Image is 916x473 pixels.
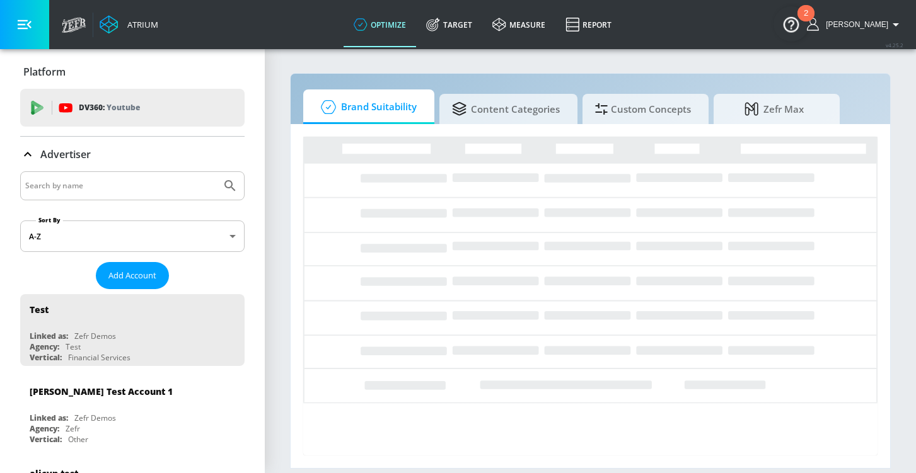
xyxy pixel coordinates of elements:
[30,341,59,352] div: Agency:
[20,89,245,127] div: DV360: Youtube
[107,101,140,114] p: Youtube
[821,20,888,29] span: login as: kate.redfield@zefr.com
[66,423,80,434] div: Zefr
[30,413,68,423] div: Linked as:
[40,147,91,161] p: Advertiser
[30,434,62,445] div: Vertical:
[96,262,169,289] button: Add Account
[804,13,808,30] div: 2
[416,2,482,47] a: Target
[30,385,173,397] div: [PERSON_NAME] Test Account 1
[68,434,88,445] div: Other
[66,341,81,352] div: Test
[79,101,140,115] p: DV360:
[20,376,245,448] div: [PERSON_NAME] Test Account 1Linked as:Zefr DemosAgency:ZefrVertical:Other
[595,94,691,124] span: Custom Concepts
[100,15,158,34] a: Atrium
[36,216,63,224] label: Sort By
[74,331,116,341] div: Zefr Demos
[316,92,417,122] span: Brand Suitability
[20,294,245,366] div: TestLinked as:Zefr DemosAgency:TestVertical:Financial Services
[344,2,416,47] a: optimize
[68,352,130,363] div: Financial Services
[25,178,216,194] input: Search by name
[20,137,245,172] div: Advertiser
[108,268,156,283] span: Add Account
[482,2,555,47] a: measure
[20,54,245,89] div: Platform
[452,94,560,124] span: Content Categories
[30,304,49,316] div: Test
[122,19,158,30] div: Atrium
[886,42,903,48] span: v 4.25.2
[30,331,68,341] div: Linked as:
[30,352,62,363] div: Vertical:
[20,220,245,252] div: A-Z
[774,6,809,42] button: Open Resource Center, 2 new notifications
[23,65,66,79] p: Platform
[555,2,622,47] a: Report
[807,17,903,32] button: [PERSON_NAME]
[726,94,822,124] span: Zefr Max
[30,423,59,434] div: Agency:
[74,413,116,423] div: Zefr Demos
